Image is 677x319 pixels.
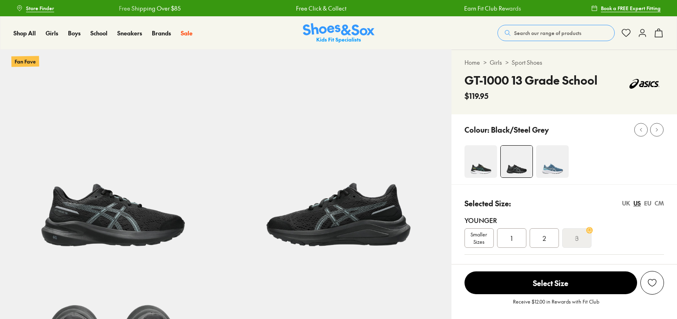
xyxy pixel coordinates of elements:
div: CM [655,199,664,208]
a: Home [464,58,480,67]
button: Select Size [464,271,637,295]
a: Sport Shoes [512,58,542,67]
img: SNS_Logo_Responsive.svg [303,23,375,43]
img: Vendor logo [625,72,664,96]
div: Older [464,261,664,271]
div: UK [622,199,630,208]
a: Boys [68,29,81,37]
span: 1 [510,233,513,243]
p: Black/Steel Grey [491,124,549,135]
button: Search our range of products [497,25,615,41]
a: Girls [490,58,502,67]
p: Fan Fave [11,56,39,67]
a: Brands [152,29,171,37]
div: US [633,199,641,208]
s: 3 [575,233,578,243]
p: Selected Size: [464,198,511,209]
a: Shop All [13,29,36,37]
a: Sale [181,29,193,37]
img: 4-549316_1 [536,145,569,178]
a: Free Click & Collect [296,4,346,13]
span: $119.95 [464,90,489,101]
img: 4-504099_1 [501,146,532,177]
a: Store Finder [16,1,54,15]
img: 5-504100_1 [226,50,451,275]
a: Free Shipping Over $85 [118,4,180,13]
div: > > [464,58,664,67]
a: Book a FREE Expert Fitting [591,1,661,15]
span: Book a FREE Expert Fitting [601,4,661,12]
span: Select Size [464,271,637,294]
div: EU [644,199,651,208]
p: Receive $12.00 in Rewards with Fit Club [513,298,599,312]
img: 4-549310_1 [464,145,497,178]
p: Colour: [464,124,489,135]
a: Girls [46,29,58,37]
a: School [90,29,107,37]
a: Earn Fit Club Rewards [464,4,521,13]
div: Younger [464,215,664,225]
span: Search our range of products [514,29,581,37]
a: Sneakers [117,29,142,37]
span: Store Finder [26,4,54,12]
span: Smaller Sizes [465,231,493,245]
h4: GT-1000 13 Grade School [464,72,598,89]
span: 2 [543,233,546,243]
button: Add to Wishlist [640,271,664,295]
a: Shoes & Sox [303,23,375,43]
